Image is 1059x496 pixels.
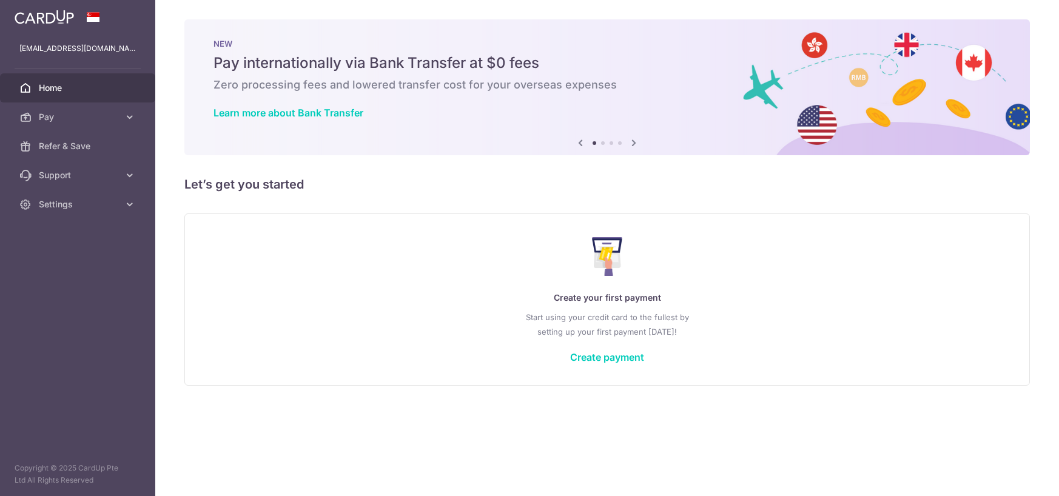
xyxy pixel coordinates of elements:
span: Pay [39,111,119,123]
h6: Zero processing fees and lowered transfer cost for your overseas expenses [213,78,1001,92]
p: Start using your credit card to the fullest by setting up your first payment [DATE]! [209,310,1005,339]
img: Make Payment [592,237,623,276]
img: Bank transfer banner [184,19,1030,155]
span: Support [39,169,119,181]
a: Learn more about Bank Transfer [213,107,363,119]
span: Settings [39,198,119,210]
span: Home [39,82,119,94]
a: Create payment [570,351,644,363]
img: CardUp [15,10,74,24]
p: Create your first payment [209,290,1005,305]
p: NEW [213,39,1001,49]
span: Refer & Save [39,140,119,152]
h5: Let’s get you started [184,175,1030,194]
p: [EMAIL_ADDRESS][DOMAIN_NAME] [19,42,136,55]
h5: Pay internationally via Bank Transfer at $0 fees [213,53,1001,73]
